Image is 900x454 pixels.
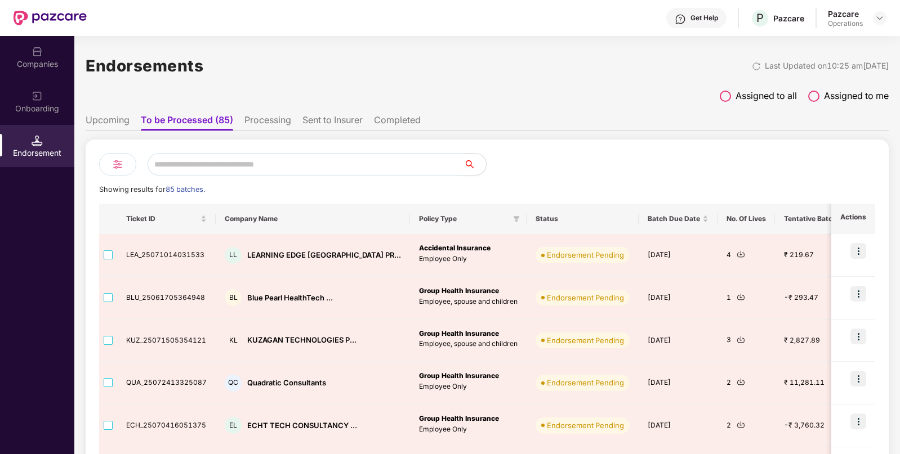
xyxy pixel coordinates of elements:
[639,320,718,362] td: [DATE]
[690,14,718,23] div: Get Help
[32,91,43,102] img: svg+xml;base64,PHN2ZyB3aWR0aD0iMjAiIGhlaWdodD0iMjAiIHZpZXdCb3g9IjAgMCAyMCAyMCIgZmlsbD0ibm9uZSIgeG...
[736,89,797,103] span: Assigned to all
[727,420,766,431] div: 2
[547,249,624,260] div: Endorsement Pending
[419,414,499,422] b: Group Health Insurance
[547,335,624,346] div: Endorsement Pending
[302,114,363,131] li: Sent to Insurer
[247,335,357,345] div: KUZAGAN TECHNOLOGIES P...
[527,204,639,234] th: Status
[513,215,520,222] span: filter
[419,296,518,307] p: Employee, spouse and children
[737,250,745,258] img: svg+xml;base64,PHN2ZyBpZD0iRG93bmxvYWQtMjR4MjQiIHhtbG5zPSJodHRwOi8vd3d3LnczLm9yZy8yMDAwL3N2ZyIgd2...
[117,404,216,447] td: ECH_25070416051375
[775,320,871,362] td: ₹ 2,827.89
[374,114,421,131] li: Completed
[765,60,889,72] div: Last Updated on 10:25 am[DATE]
[850,413,866,429] img: icon
[117,204,216,234] th: Ticket ID
[737,293,745,301] img: svg+xml;base64,PHN2ZyBpZD0iRG93bmxvYWQtMjR4MjQiIHhtbG5zPSJodHRwOi8vd3d3LnczLm9yZy8yMDAwL3N2ZyIgd2...
[247,293,333,303] div: Blue Pearl HealthTech ...
[547,377,624,388] div: Endorsement Pending
[639,277,718,320] td: [DATE]
[824,89,889,103] span: Assigned to me
[247,250,401,260] div: LEARNING EDGE [GEOGRAPHIC_DATA] PR...
[850,371,866,386] img: icon
[419,329,499,338] b: Group Health Insurance
[141,114,233,131] li: To be Processed (85)
[831,204,875,234] th: Actions
[639,362,718,404] td: [DATE]
[247,377,326,388] div: Quadratic Consultants
[166,185,205,194] span: 85 batches.
[14,11,87,25] img: New Pazcare Logo
[463,153,487,176] button: search
[111,158,124,171] img: svg+xml;base64,PHN2ZyB4bWxucz0iaHR0cDovL3d3dy53My5vcmcvMjAwMC9zdmciIHdpZHRoPSIyNCIgaGVpZ2h0PSIyNC...
[718,204,775,234] th: No. Of Lives
[419,244,491,252] b: Accidental Insurance
[737,335,745,344] img: svg+xml;base64,PHN2ZyBpZD0iRG93bmxvYWQtMjR4MjQiIHhtbG5zPSJodHRwOi8vd3d3LnczLm9yZy8yMDAwL3N2ZyIgd2...
[419,371,499,380] b: Group Health Insurance
[225,289,242,306] div: BL
[547,292,624,303] div: Endorsement Pending
[419,286,499,295] b: Group Health Insurance
[511,212,522,226] span: filter
[463,160,486,169] span: search
[648,214,700,223] span: Batch Due Date
[773,13,804,24] div: Pazcare
[727,293,766,303] div: 1
[126,214,198,223] span: Ticket ID
[244,114,291,131] li: Processing
[117,234,216,277] td: LEA_25071014031533
[419,214,509,223] span: Policy Type
[756,11,764,25] span: P
[99,185,205,194] span: Showing results for
[86,114,130,131] li: Upcoming
[117,320,216,362] td: KUZ_25071505354121
[419,254,518,264] p: Employee Only
[117,362,216,404] td: QUA_25072413325087
[727,250,766,260] div: 4
[639,204,718,234] th: Batch Due Date
[737,377,745,386] img: svg+xml;base64,PHN2ZyBpZD0iRG93bmxvYWQtMjR4MjQiIHhtbG5zPSJodHRwOi8vd3d3LnczLm9yZy8yMDAwL3N2ZyIgd2...
[850,243,866,259] img: icon
[775,204,871,234] th: Tentative Batch Pricing
[86,53,203,78] h1: Endorsements
[419,424,518,435] p: Employee Only
[727,335,766,345] div: 3
[419,339,518,349] p: Employee, spouse and children
[828,19,863,28] div: Operations
[247,420,357,431] div: ECHT TECH CONSULTANCY ...
[547,420,624,431] div: Endorsement Pending
[875,14,884,23] img: svg+xml;base64,PHN2ZyBpZD0iRHJvcGRvd24tMzJ4MzIiIHhtbG5zPSJodHRwOi8vd3d3LnczLm9yZy8yMDAwL3N2ZyIgd2...
[225,417,242,434] div: EL
[225,332,242,349] div: KL
[752,62,761,71] img: svg+xml;base64,PHN2ZyBpZD0iUmVsb2FkLTMyeDMyIiB4bWxucz0iaHR0cDovL3d3dy53My5vcmcvMjAwMC9zdmciIHdpZH...
[32,135,43,146] img: svg+xml;base64,PHN2ZyB3aWR0aD0iMTQuNSIgaGVpZ2h0PSIxNC41IiB2aWV3Qm94PSIwIDAgMTYgMTYiIGZpbGw9Im5vbm...
[775,234,871,277] td: ₹ 219.67
[727,377,766,388] div: 2
[639,234,718,277] td: [DATE]
[737,420,745,429] img: svg+xml;base64,PHN2ZyBpZD0iRG93bmxvYWQtMjR4MjQiIHhtbG5zPSJodHRwOi8vd3d3LnczLm9yZy8yMDAwL3N2ZyIgd2...
[775,404,871,447] td: -₹ 3,760.32
[419,381,518,392] p: Employee Only
[775,277,871,320] td: -₹ 293.47
[850,329,866,344] img: icon
[675,14,686,25] img: svg+xml;base64,PHN2ZyBpZD0iSGVscC0zMngzMiIgeG1sbnM9Imh0dHA6Ly93d3cudzMub3JnLzIwMDAvc3ZnIiB3aWR0aD...
[225,247,242,264] div: LL
[216,204,410,234] th: Company Name
[828,8,863,19] div: Pazcare
[639,404,718,447] td: [DATE]
[117,277,216,320] td: BLU_25061705364948
[850,286,866,302] img: icon
[225,375,242,392] div: QC
[775,362,871,404] td: ₹ 11,281.11
[32,46,43,57] img: svg+xml;base64,PHN2ZyBpZD0iQ29tcGFuaWVzIiB4bWxucz0iaHR0cDovL3d3dy53My5vcmcvMjAwMC9zdmciIHdpZHRoPS...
